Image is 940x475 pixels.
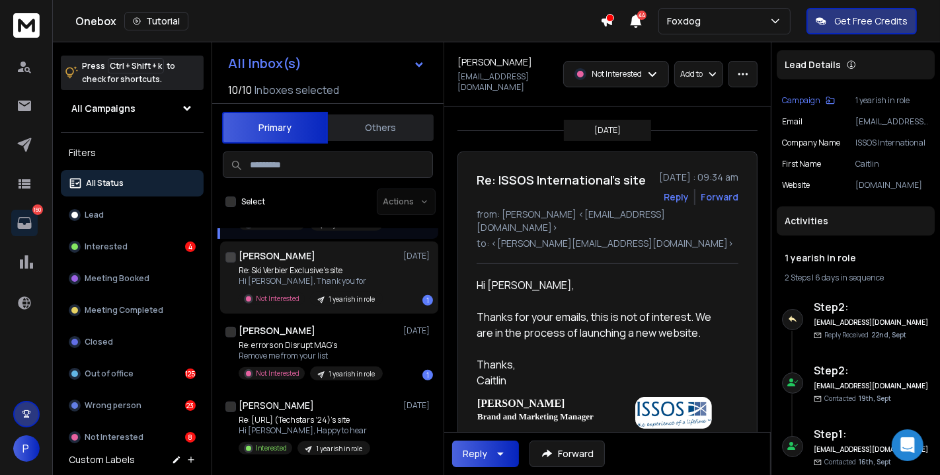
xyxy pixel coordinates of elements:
[785,273,927,283] div: |
[85,241,128,252] p: Interested
[239,425,370,436] p: Hi [PERSON_NAME], Happy to hear
[61,170,204,196] button: All Status
[477,398,565,409] span: [PERSON_NAME]
[422,370,433,380] div: 1
[32,204,43,215] p: 160
[69,453,135,466] h3: Custom Labels
[11,210,38,236] a: 160
[185,432,196,443] div: 8
[61,297,204,324] button: Meeting Completed
[782,116,803,127] p: Email
[859,394,891,403] span: 19th, Sept
[785,251,927,265] h1: 1 yearish in role
[815,272,884,283] span: 6 days in sequence
[477,277,728,293] div: Hi [PERSON_NAME],
[61,144,204,162] h3: Filters
[855,95,929,106] p: 1 yearish in role
[659,171,738,184] p: [DATE] : 09:34 am
[239,324,315,337] h1: [PERSON_NAME]
[239,249,315,263] h1: [PERSON_NAME]
[529,441,605,467] button: Forward
[256,368,299,378] p: Not Interested
[422,295,433,306] div: 1
[635,397,712,429] img: photo
[782,138,840,148] p: Company Name
[256,294,299,304] p: Not Interested
[477,208,738,234] p: from: [PERSON_NAME] <[EMAIL_ADDRESS][DOMAIN_NAME]>
[329,369,375,379] p: 1 yearish in role
[785,272,810,283] span: 2 Steps
[256,443,287,453] p: Interested
[806,8,917,34] button: Get Free Credits
[239,340,383,351] p: Re: errors on Disrupt MAG's
[239,399,314,412] h1: [PERSON_NAME]
[814,426,929,442] h6: Step 1 :
[814,299,929,315] h6: Step 2 :
[477,171,646,189] h1: Re: ISSOS International's site
[824,457,891,467] p: Contacted
[477,357,728,372] div: Thanks,
[85,273,149,284] p: Meeting Booked
[824,394,891,404] p: Contacted
[785,58,841,71] p: Lead Details
[124,12,188,30] button: Tutorial
[329,294,375,304] p: 1 yearish in role
[477,309,728,341] div: Thanks for your emails, this is not of interest. We are in the process of launching a new website.
[637,11,646,20] span: 44
[814,363,929,378] h6: Step 2 :
[85,305,163,316] p: Meeting Completed
[403,400,433,411] p: [DATE]
[61,265,204,292] button: Meeting Booked
[814,318,929,327] h6: [EMAIL_ADDRESS][DOMAIN_NAME]
[457,56,532,69] h1: [PERSON_NAME]
[86,178,124,189] p: All Status
[61,361,204,387] button: Out of office125
[782,95,835,106] button: Campaign
[61,424,204,451] button: Not Interested8
[777,206,935,236] div: Activities
[61,95,204,122] button: All Campaigns
[664,191,689,204] button: Reply
[185,241,196,252] div: 4
[782,95,820,106] p: Campaign
[82,60,175,86] p: Press to check for shortcuts.
[108,58,164,73] span: Ctrl + Shift + k
[477,237,738,250] p: to: <[PERSON_NAME][EMAIL_ADDRESS][DOMAIN_NAME]>
[855,138,929,148] p: ISSOS International
[680,69,703,79] p: Add to
[477,411,594,421] span: Brand and Marketing Manager
[255,82,339,98] h3: Inboxes selected
[457,71,555,93] p: [EMAIL_ADDRESS][DOMAIN_NAME]
[892,429,923,461] div: Open Intercom Messenger
[701,191,738,204] div: Forward
[834,15,908,28] p: Get Free Credits
[855,180,929,191] p: [DOMAIN_NAME]
[185,400,196,411] div: 23
[782,180,810,191] p: website
[13,435,40,462] button: P
[814,445,929,454] h6: [EMAIL_ADDRESS][DOMAIN_NAME]
[463,447,487,460] div: Reply
[667,15,706,28] p: Foxdog
[403,251,433,261] p: [DATE]
[859,457,891,466] span: 16th, Sept
[241,196,265,207] label: Select
[217,50,436,77] button: All Inbox(s)
[403,325,433,336] p: [DATE]
[871,330,906,339] span: 22nd, Sept
[594,125,621,136] p: [DATE]
[592,69,642,79] p: Not Interested
[452,441,519,467] button: Reply
[85,368,134,379] p: Out of office
[71,102,136,115] h1: All Campaigns
[61,329,204,355] button: Closed
[855,116,929,127] p: [EMAIL_ADDRESS][DOMAIN_NAME]
[85,210,104,220] p: Lead
[316,444,362,454] p: 1 yearish in role
[328,113,434,142] button: Others
[61,234,204,260] button: Interested4
[239,415,370,425] p: Re: [URL] (Techstars ‘24)'s site
[61,392,204,419] button: Wrong person23
[85,432,143,443] p: Not Interested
